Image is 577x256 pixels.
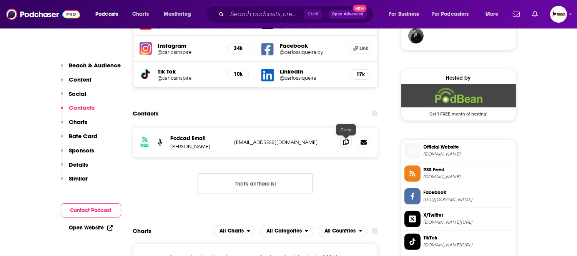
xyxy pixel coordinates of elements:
[404,211,513,227] a: X/Twitter[DOMAIN_NAME][URL]
[227,8,304,20] input: Search podcasts, credits, & more...
[61,62,121,76] button: Reach & Audience
[408,28,424,44] img: JohirMia
[158,8,201,20] button: open menu
[332,12,364,16] span: Open Advanced
[404,143,513,159] a: Official Website[DOMAIN_NAME]
[424,234,513,241] span: TikTok
[486,9,499,20] span: More
[171,143,228,150] p: [PERSON_NAME]
[424,151,513,157] span: carlosinspireshow.podbean.com
[6,7,80,22] img: Podchaser - Follow, Share and Rate Podcasts
[401,107,516,117] span: Get 1 FREE month of hosting!
[480,8,508,20] button: open menu
[550,6,567,23] button: Show profile menu
[213,225,255,237] h2: Platforms
[69,76,92,83] p: Content
[389,9,419,20] span: For Business
[280,75,344,81] a: @carlossiqueira
[510,8,523,21] a: Show notifications dropdown
[427,8,480,20] button: open menu
[404,166,513,182] a: RSS Feed[DOMAIN_NAME]
[424,189,513,196] span: Facebook
[61,104,95,118] button: Contacts
[401,75,516,81] div: Hosted by
[318,225,367,237] button: open menu
[404,188,513,204] a: Facebook[URL][DOMAIN_NAME]
[336,124,356,136] div: Copy
[69,175,88,182] p: Similar
[132,9,149,20] span: Charts
[158,75,221,81] a: @carlosinspire
[69,118,88,125] p: Charts
[198,173,313,194] button: Nothing here.
[328,10,367,19] button: Open AdvancedNew
[324,228,356,234] span: All Countries
[213,225,255,237] button: open menu
[432,9,469,20] span: For Podcasters
[219,228,244,234] span: All Charts
[234,45,242,52] h5: 34k
[424,144,513,151] span: Official Website
[61,76,92,90] button: Content
[318,225,367,237] h2: Countries
[260,225,313,237] button: open menu
[164,9,191,20] span: Monitoring
[90,8,128,20] button: open menu
[69,132,98,140] p: Rate Card
[356,71,365,78] h5: 17k
[529,8,541,21] a: Show notifications dropdown
[359,45,368,52] span: Link
[550,6,567,23] img: User Profile
[140,42,152,55] img: iconImage
[260,225,313,237] h2: Categories
[69,224,113,231] a: Open Website
[69,147,95,154] p: Sponsors
[424,174,513,180] span: feed.podbean.com
[384,8,429,20] button: open menu
[158,42,221,49] h5: Instagram
[213,5,381,23] div: Search podcasts, credits, & more...
[127,8,153,20] a: Charts
[424,197,513,202] span: https://www.facebook.com/carlossiqueirajoy
[401,84,516,107] img: Podbean Deal: Get 1 FREE month of hosting!
[69,90,86,97] p: Social
[61,203,121,218] button: Contact Podcast
[69,104,95,111] p: Contacts
[304,9,322,19] span: Ctrl K
[158,49,221,55] a: @carlosinspire
[353,5,367,12] span: New
[401,84,516,116] a: Podbean Deal: Get 1 FREE month of hosting!
[550,6,567,23] span: Logged in as BookLaunchers
[424,212,513,219] span: X/Twitter
[424,219,513,225] span: twitter.com/CoachSiqueira
[424,242,513,248] span: tiktok.com/@carlosinspire
[61,118,88,132] button: Charts
[69,161,88,168] p: Details
[404,234,513,250] a: TikTok[DOMAIN_NAME][URL]
[424,166,513,173] span: RSS Feed
[61,132,98,147] button: Rate Card
[234,71,242,77] h5: 10k
[61,147,95,161] button: Sponsors
[234,139,334,146] p: [EMAIL_ADDRESS][DOMAIN_NAME]
[266,228,302,234] span: All Categories
[280,68,344,75] h5: LinkedIn
[280,42,344,49] h5: Facebook
[69,62,121,69] p: Reach & Audience
[350,44,371,54] a: Link
[61,175,88,189] button: Similar
[133,227,151,234] h2: Charts
[61,161,88,175] button: Details
[171,135,228,142] p: Podcast Email
[133,106,159,121] h2: Contacts
[158,68,221,75] h5: Tik Tok
[61,90,86,104] button: Social
[280,49,344,55] a: @carlossiqueirajoy
[95,9,118,20] span: Podcasts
